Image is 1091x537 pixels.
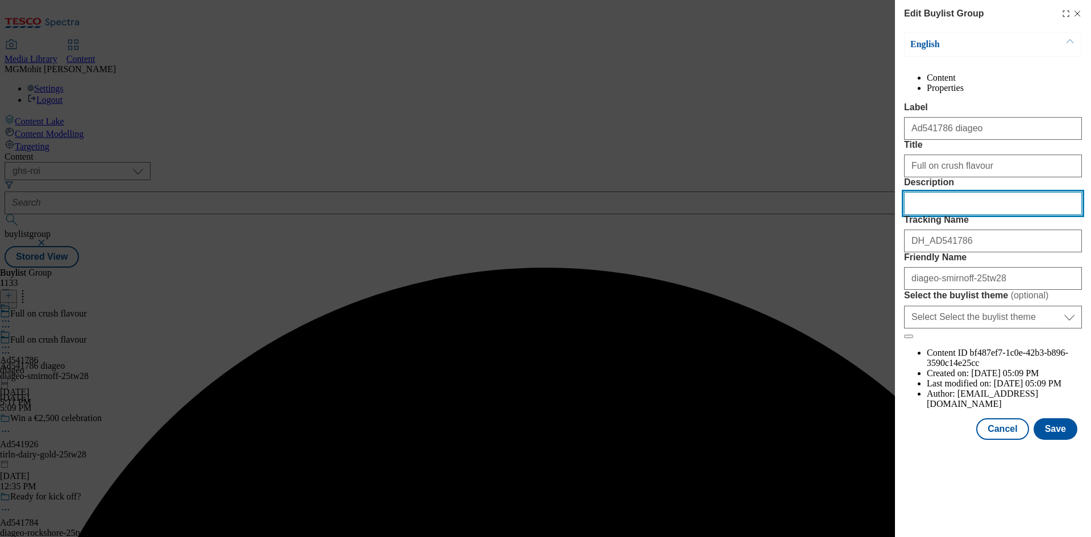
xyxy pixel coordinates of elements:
[904,117,1082,140] input: Enter Label
[927,389,1038,409] span: [EMAIL_ADDRESS][DOMAIN_NAME]
[1034,418,1077,440] button: Save
[904,215,1082,225] label: Tracking Name
[927,73,1082,83] li: Content
[904,252,1082,263] label: Friendly Name
[927,378,1082,389] li: Last modified on:
[904,230,1082,252] input: Enter Tracking Name
[927,348,1082,368] li: Content ID
[904,267,1082,290] input: Enter Friendly Name
[904,290,1082,301] label: Select the buylist theme
[910,39,1030,50] p: English
[927,389,1082,409] li: Author:
[927,83,1082,93] li: Properties
[927,348,1068,368] span: bf487ef7-1c0e-42b3-b896-3590c14e25cc
[1011,290,1049,300] span: ( optional )
[904,102,1082,113] label: Label
[904,7,984,20] h4: Edit Buylist Group
[904,177,1082,188] label: Description
[904,192,1082,215] input: Enter Description
[976,418,1028,440] button: Cancel
[904,140,1082,150] label: Title
[994,378,1061,388] span: [DATE] 05:09 PM
[927,368,1082,378] li: Created on:
[971,368,1039,378] span: [DATE] 05:09 PM
[904,155,1082,177] input: Enter Title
